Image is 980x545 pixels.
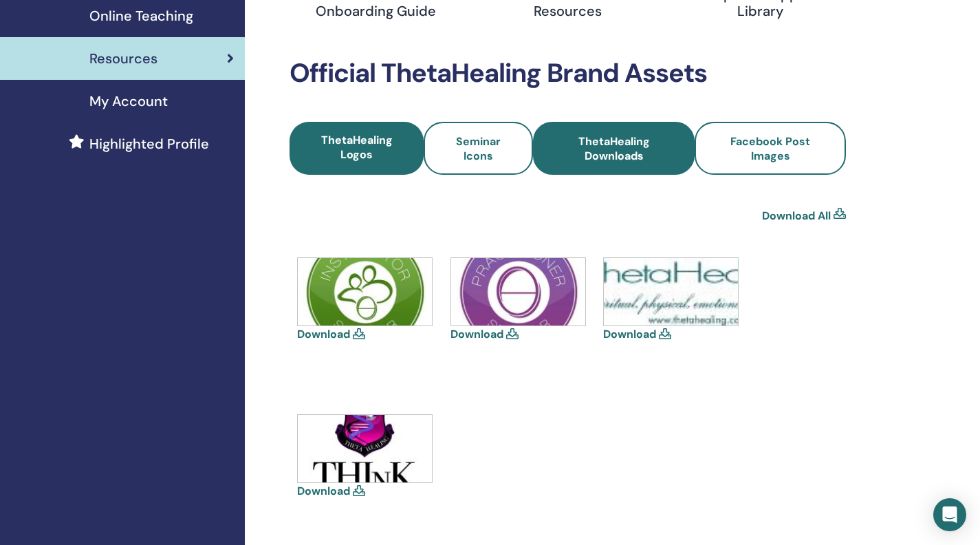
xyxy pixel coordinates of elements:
a: Seminar Icons [424,122,533,175]
img: icons-practitioner.jpg [451,258,585,325]
span: ThetaHealing Logos [321,133,393,162]
a: Download [603,327,656,341]
a: Download [297,484,350,498]
a: ThetaHealing Downloads [533,122,695,175]
img: icons-instructor.jpg [298,258,432,325]
a: Download [450,327,503,341]
span: Online Teaching [89,6,193,26]
a: ThetaHealing Logos [290,122,424,175]
span: Resources [89,48,157,69]
span: Facebook Post Images [730,134,810,163]
div: Open Intercom Messenger [933,498,966,531]
a: Download [297,327,350,341]
span: Highlighted Profile [89,133,209,154]
span: My Account [89,91,168,111]
img: think-shield.jpg [298,415,432,482]
span: ThetaHealing Downloads [552,134,676,163]
span: Seminar Icons [456,134,501,163]
img: thetahealing-logo-a-copy.jpg [604,258,738,325]
h2: Official ThetaHealing Brand Assets [290,58,846,89]
a: Facebook Post Images [695,122,846,175]
a: Download All [762,208,831,224]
